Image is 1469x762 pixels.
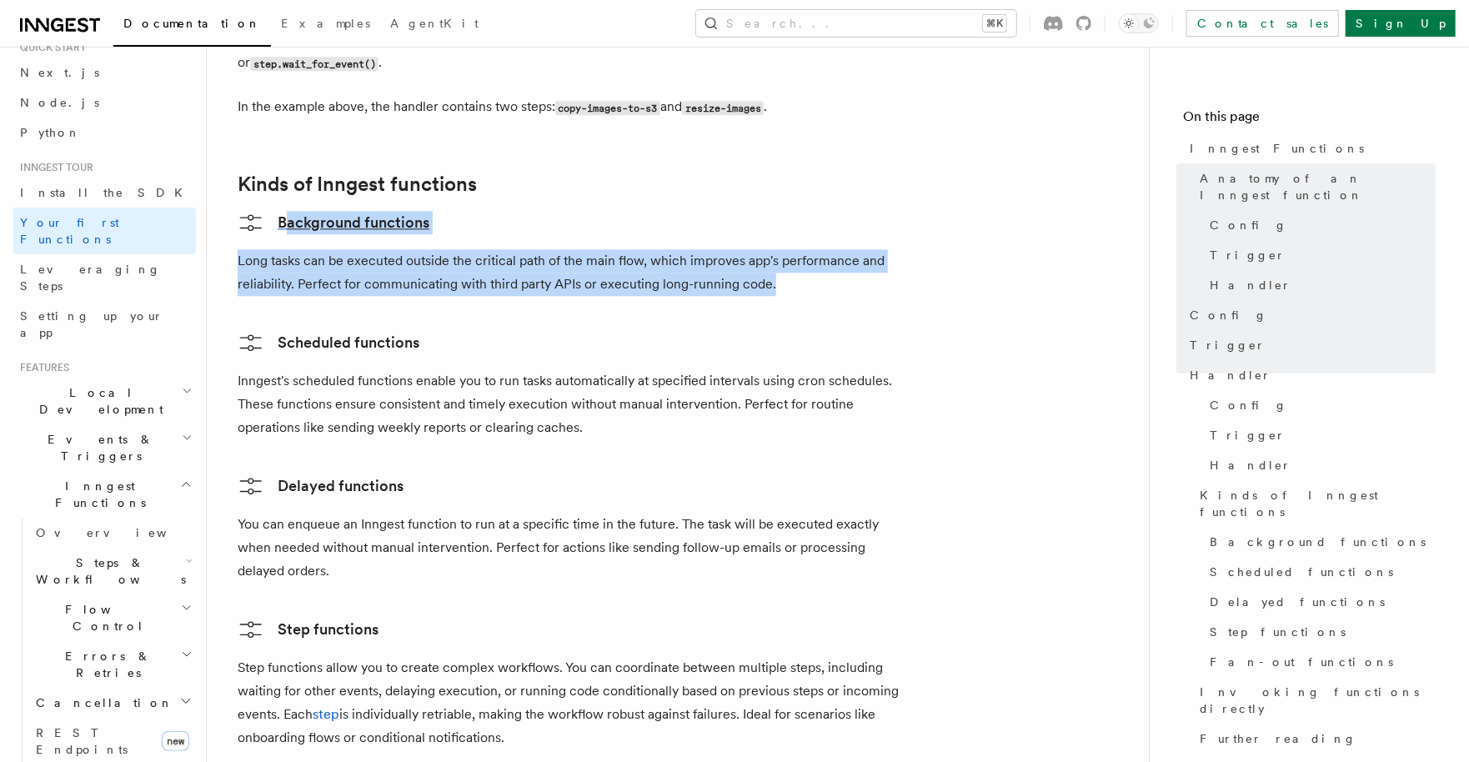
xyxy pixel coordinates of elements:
a: Trigger [1203,240,1436,270]
span: Handler [1210,277,1291,293]
p: There are several step methods available at your disposal, for example, , , or . [238,27,905,75]
a: Step functions [1203,617,1436,647]
span: new [162,731,189,751]
span: Delayed functions [1210,594,1385,610]
a: Examples [271,5,380,45]
span: Inngest tour [13,161,93,174]
a: Kinds of Inngest functions [238,173,477,196]
span: Install the SDK [20,186,193,199]
a: Scheduled functions [1203,557,1436,587]
span: REST Endpoints [36,726,128,756]
button: Local Development [13,378,196,424]
a: Overview [29,518,196,548]
a: Your first Functions [13,208,196,254]
a: Invoking functions directly [1193,677,1436,724]
a: Handler [1183,360,1436,390]
a: Setting up your app [13,301,196,348]
a: Background functions [238,209,429,236]
span: Next.js [20,66,99,79]
a: Node.js [13,88,196,118]
span: Flow Control [29,601,181,634]
button: Errors & Retries [29,641,196,688]
span: Overview [36,526,208,539]
a: Kinds of Inngest functions [1193,480,1436,527]
a: Contact sales [1186,10,1339,37]
span: Step functions [1210,624,1346,640]
span: Invoking functions directly [1200,684,1436,717]
button: Flow Control [29,594,196,641]
span: Trigger [1210,247,1286,263]
button: Cancellation [29,688,196,718]
span: Config [1210,217,1287,233]
span: Features [13,361,69,374]
a: Config [1203,390,1436,420]
a: step [313,706,339,722]
span: Quick start [13,41,86,54]
a: Background functions [1203,527,1436,557]
span: Inngest Functions [13,478,180,511]
a: Leveraging Steps [13,254,196,301]
a: Sign Up [1346,10,1456,37]
a: AgentKit [380,5,489,45]
p: In the example above, the handler contains two steps: and . [238,95,905,119]
span: Your first Functions [20,216,119,246]
p: You can enqueue an Inngest function to run at a specific time in the future. The task will be exe... [238,513,905,583]
span: Background functions [1210,534,1426,550]
a: Further reading [1193,724,1436,754]
span: Node.js [20,96,99,109]
code: resize-images [682,101,764,115]
span: Setting up your app [20,309,163,339]
code: copy-images-to-s3 [555,101,660,115]
span: Documentation [123,17,261,30]
span: Handler [1210,457,1291,474]
button: Search...⌘K [696,10,1016,37]
span: Python [20,126,81,139]
a: Fan-out functions [1203,647,1436,677]
a: Trigger [1183,330,1436,360]
span: Events & Triggers [13,431,182,464]
span: Cancellation [29,694,173,711]
span: AgentKit [390,17,479,30]
span: Fan-out functions [1210,654,1393,670]
span: Inngest Functions [1190,140,1364,157]
a: Documentation [113,5,271,47]
a: Delayed functions [238,473,404,499]
p: Step functions allow you to create complex workflows. You can coordinate between multiple steps, ... [238,656,905,749]
span: Further reading [1200,730,1356,747]
a: Handler [1203,270,1436,300]
span: Local Development [13,384,182,418]
span: Anatomy of an Inngest function [1200,170,1436,203]
a: Install the SDK [13,178,196,208]
code: step.wait_for_event() [250,57,379,71]
button: Inngest Functions [13,471,196,518]
span: Config [1190,307,1267,323]
button: Toggle dark mode [1119,13,1159,33]
span: Handler [1190,367,1271,384]
a: Python [13,118,196,148]
span: Kinds of Inngest functions [1200,487,1436,520]
span: Trigger [1190,337,1266,353]
h4: On this page [1183,107,1436,133]
a: Next.js [13,58,196,88]
button: Steps & Workflows [29,548,196,594]
span: Errors & Retries [29,648,181,681]
a: Handler [1203,450,1436,480]
a: Anatomy of an Inngest function [1193,163,1436,210]
a: Config [1203,210,1436,240]
a: Inngest Functions [1183,133,1436,163]
span: Config [1210,397,1287,414]
p: Long tasks can be executed outside the critical path of the main flow, which improves app's perfo... [238,249,905,296]
button: Events & Triggers [13,424,196,471]
a: Trigger [1203,420,1436,450]
a: Delayed functions [1203,587,1436,617]
p: Inngest's scheduled functions enable you to run tasks automatically at specified intervals using ... [238,369,905,439]
span: Trigger [1210,427,1286,444]
a: Step functions [238,616,379,643]
a: Config [1183,300,1436,330]
span: Steps & Workflows [29,554,186,588]
span: Leveraging Steps [20,263,161,293]
span: Examples [281,17,370,30]
span: Scheduled functions [1210,564,1393,580]
kbd: ⌘K [983,15,1006,32]
a: Scheduled functions [238,329,419,356]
